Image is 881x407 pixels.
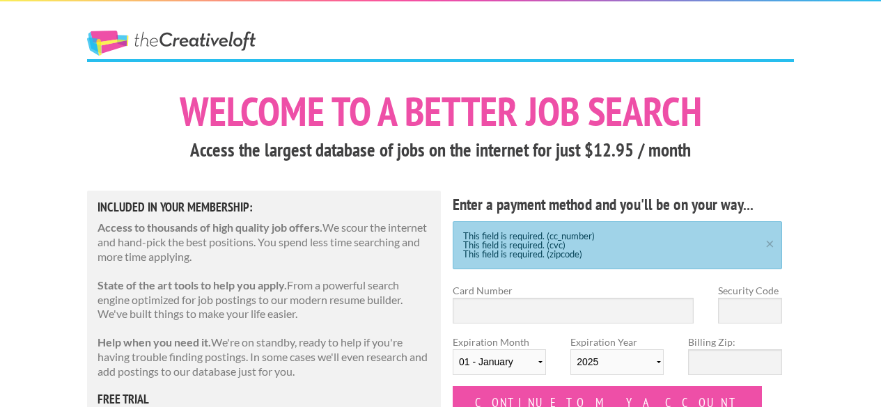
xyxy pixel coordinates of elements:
p: We scour the internet and hand-pick the best positions. You spend less time searching and more ti... [98,221,430,264]
p: From a powerful search engine optimized for job postings to our modern resume builder. We've buil... [98,278,430,321]
label: Billing Zip: [688,335,781,349]
strong: Access to thousands of high quality job offers. [98,221,322,234]
div: This field is required. (cc_number) This field is required. (cvc) This field is required. (zipcode) [453,221,782,269]
h1: Welcome to a better job search [87,91,794,131]
select: Expiration Month [453,349,546,375]
strong: Help when you need it. [98,335,211,349]
h3: Access the largest database of jobs on the internet for just $12.95 / month [87,137,794,163]
label: Card Number [453,283,694,298]
label: Security Code [718,283,782,298]
h5: free trial [98,393,430,406]
a: × [761,237,779,246]
label: Expiration Year [570,335,664,386]
label: Expiration Month [453,335,546,386]
strong: State of the art tools to help you apply. [98,278,287,292]
select: Expiration Year [570,349,664,375]
h4: Enter a payment method and you'll be on your way... [453,193,782,216]
a: The Creative Loft [87,31,256,56]
h5: Included in Your Membership: [98,201,430,214]
p: We're on standby, ready to help if you're having trouble finding postings. In some cases we'll ev... [98,335,430,378]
